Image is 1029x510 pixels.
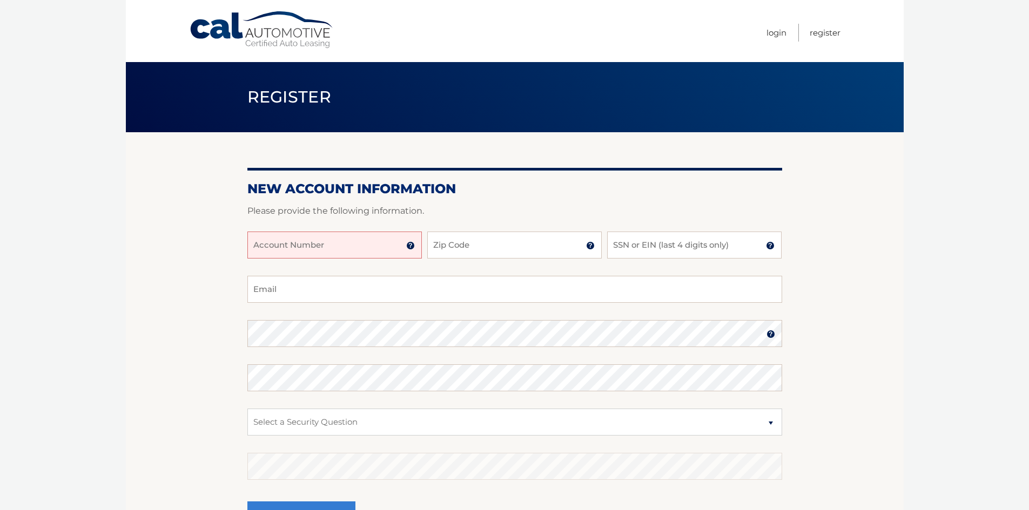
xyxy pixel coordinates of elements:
[766,241,775,250] img: tooltip.svg
[607,232,782,259] input: SSN or EIN (last 4 digits only)
[247,203,782,219] p: Please provide the following information.
[189,11,335,49] a: Cal Automotive
[406,241,415,250] img: tooltip.svg
[247,87,332,107] span: Register
[427,232,602,259] input: Zip Code
[247,232,422,259] input: Account Number
[247,181,782,197] h2: New Account Information
[766,330,775,338] img: tooltip.svg
[810,24,840,42] a: Register
[766,24,786,42] a: Login
[586,241,595,250] img: tooltip.svg
[247,276,782,303] input: Email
